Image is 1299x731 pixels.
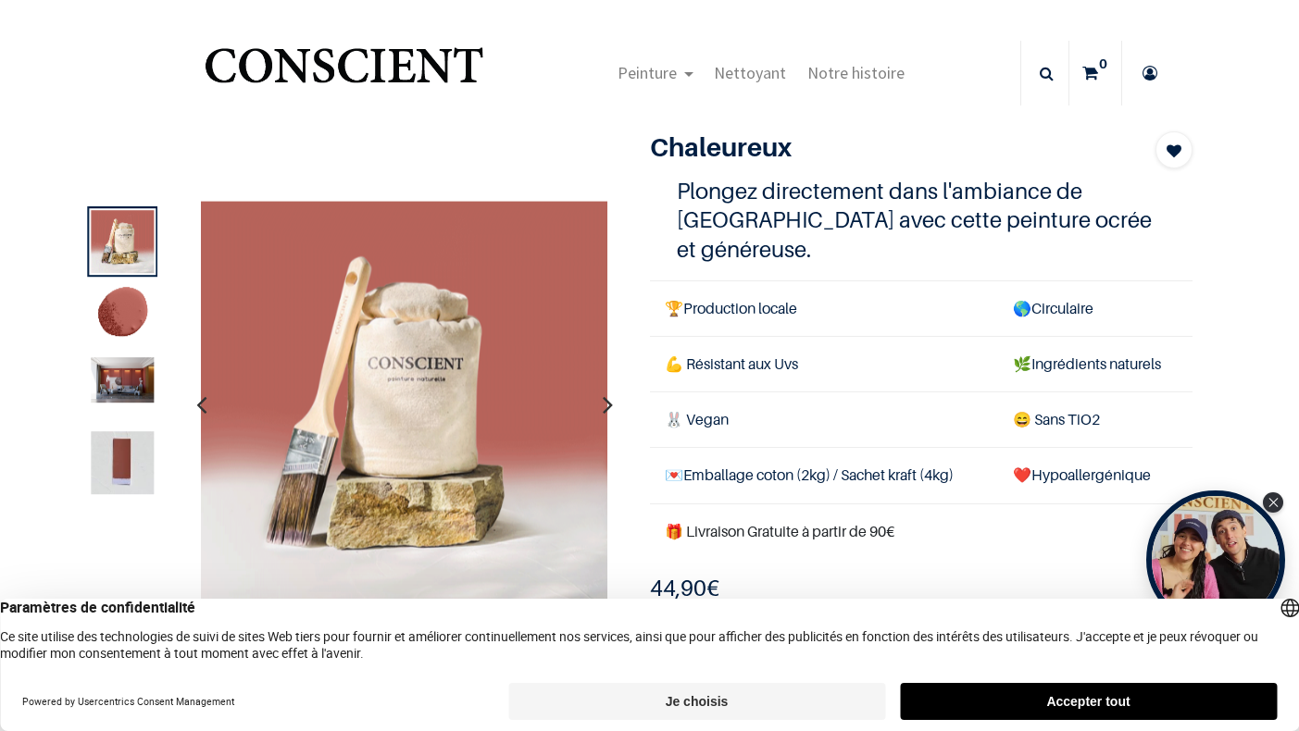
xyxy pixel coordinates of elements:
img: Product image [91,284,154,347]
div: Open Tolstoy [1146,490,1285,629]
img: Product image [91,358,154,403]
td: Emballage coton (2kg) / Sachet kraft (4kg) [650,448,998,503]
span: 😄 S [1013,410,1043,428]
td: Ingrédients naturels [998,336,1193,391]
span: 🌎 [1013,299,1031,317]
sup: 0 [1094,55,1112,73]
span: Add to wishlist [1167,140,1181,162]
img: Product image [91,210,154,273]
span: 🏆 [665,299,683,317]
font: 🎁 Livraison Gratuite à partir de 90€ [665,522,894,540]
td: ❤️Hypoallergénique [998,448,1193,503]
div: Open Tolstoy widget [1146,490,1285,629]
td: ans TiO2 [998,392,1193,448]
td: Production locale [650,280,998,336]
img: Product image [200,201,607,608]
a: Logo of Conscient [201,37,487,110]
span: 🐰 Vegan [665,410,729,428]
h4: Plongez directement dans l'ambiance de [GEOGRAPHIC_DATA] avec cette peinture ocrée et généreuse. [677,177,1166,264]
img: Conscient [201,37,487,110]
span: Peinture [618,62,677,83]
div: Close Tolstoy widget [1263,492,1283,513]
b: € [650,575,719,601]
span: Nettoyant [714,62,786,83]
button: Add to wishlist [1155,131,1193,168]
img: Product image [91,431,154,494]
a: Peinture [606,41,704,105]
span: 💪 Résistant aux Uvs [665,354,798,373]
div: Tolstoy bubble widget [1146,490,1285,629]
td: Circulaire [998,280,1193,336]
h1: Chaleureux [650,131,1111,163]
span: 💌 [665,465,683,484]
button: Open chat widget [16,16,71,71]
a: 0 [1069,41,1121,105]
span: 🌿 [1013,354,1031,373]
span: Notre histoire [807,62,905,83]
span: 44,90 [650,575,706,601]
